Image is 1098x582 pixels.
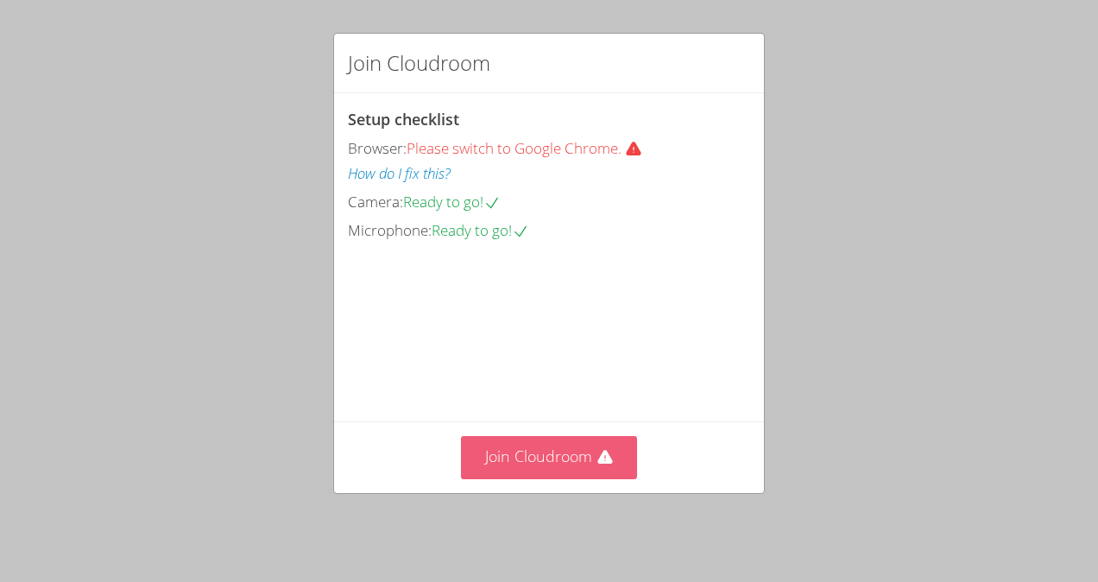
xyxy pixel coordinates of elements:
span: Ready to go! [432,220,529,240]
span: Ready to go! [403,192,501,212]
button: How do I fix this? [348,161,451,187]
span: Microphone: [348,220,432,240]
span: Setup checklist [348,109,459,130]
button: Join Cloudroom [461,436,638,478]
span: Browser: [348,138,407,158]
h2: Join Cloudroom [348,47,490,79]
span: Please switch to Google Chrome. [407,138,649,158]
span: Camera: [348,192,403,212]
